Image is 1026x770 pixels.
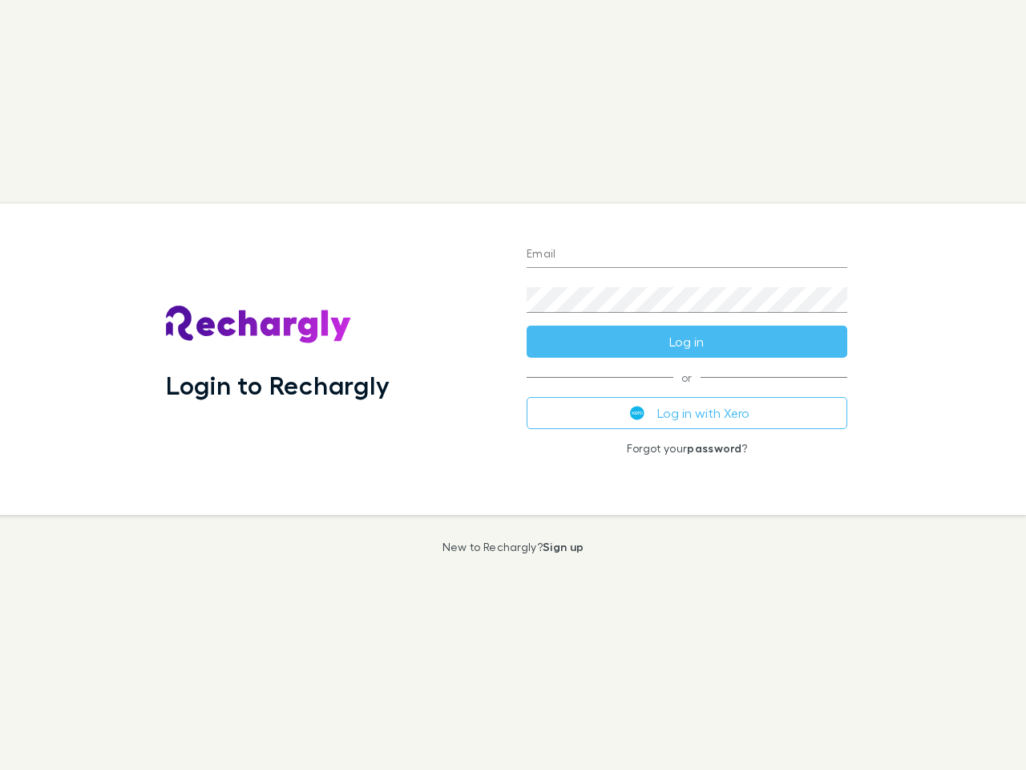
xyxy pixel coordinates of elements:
a: Sign up [543,540,584,553]
button: Log in [527,326,847,358]
span: or [527,377,847,378]
button: Log in with Xero [527,397,847,429]
img: Rechargly's Logo [166,306,352,344]
h1: Login to Rechargly [166,370,390,400]
img: Xero's logo [630,406,644,420]
p: Forgot your ? [527,442,847,455]
a: password [687,441,741,455]
p: New to Rechargly? [442,541,584,553]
